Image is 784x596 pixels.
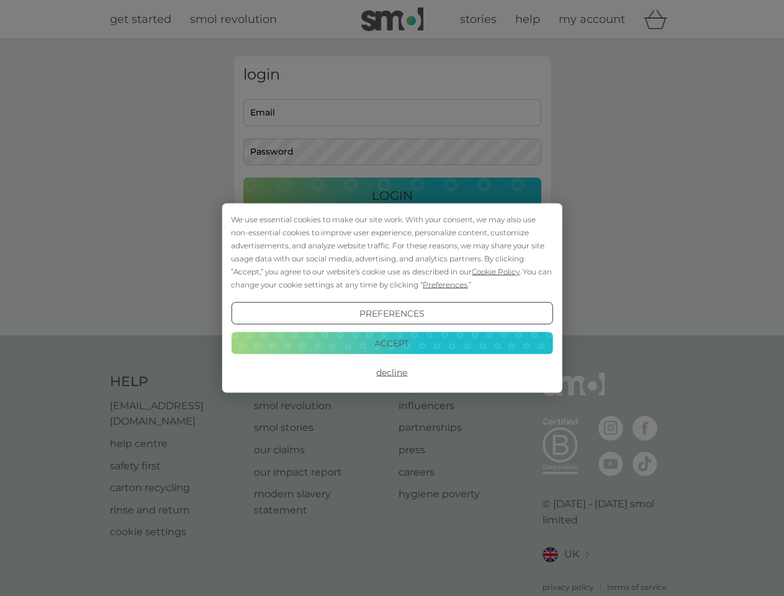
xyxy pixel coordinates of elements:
[231,332,552,354] button: Accept
[231,302,552,325] button: Preferences
[231,213,552,291] div: We use essential cookies to make our site work. With your consent, we may also use non-essential ...
[472,267,520,276] span: Cookie Policy
[222,204,562,393] div: Cookie Consent Prompt
[423,280,467,289] span: Preferences
[231,361,552,384] button: Decline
